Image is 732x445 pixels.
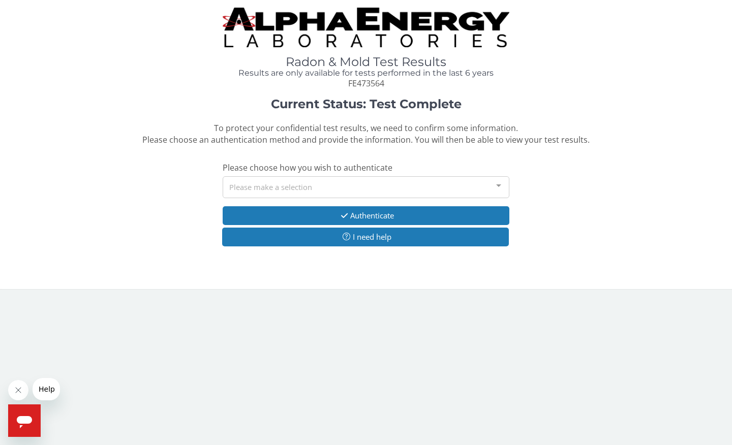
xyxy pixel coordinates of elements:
h1: Radon & Mold Test Results [223,55,509,69]
iframe: Button to launch messaging window [8,404,41,437]
span: To protect your confidential test results, we need to confirm some information. Please choose an ... [142,122,590,145]
strong: Current Status: Test Complete [271,97,462,111]
button: Authenticate [223,206,509,225]
img: TightCrop.jpg [223,8,509,47]
h4: Results are only available for tests performed in the last 6 years [223,69,509,78]
span: Please choose how you wish to authenticate [223,162,392,173]
iframe: Message from company [33,378,60,400]
span: FE473564 [348,78,384,89]
iframe: Close message [8,380,28,400]
span: Please make a selection [229,181,312,193]
button: I need help [222,228,509,246]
